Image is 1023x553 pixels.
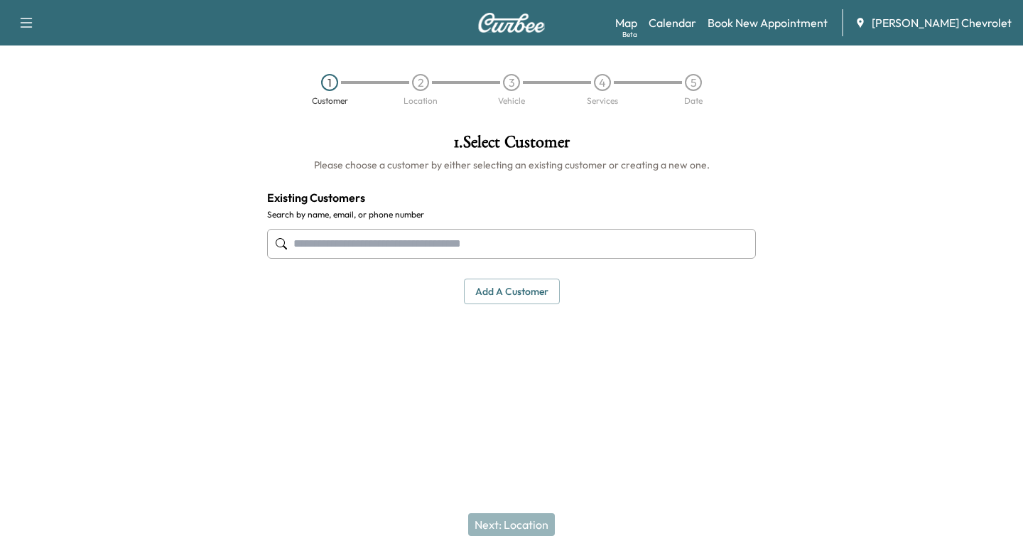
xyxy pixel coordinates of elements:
div: 3 [503,74,520,91]
div: Services [587,97,618,105]
img: Curbee Logo [477,13,546,33]
h4: Existing Customers [267,189,756,206]
div: 1 [321,74,338,91]
div: Vehicle [498,97,525,105]
label: Search by name, email, or phone number [267,209,756,220]
h6: Please choose a customer by either selecting an existing customer or creating a new one. [267,158,756,172]
a: Calendar [649,14,696,31]
a: Book New Appointment [708,14,828,31]
div: Beta [622,29,637,40]
div: Customer [312,97,348,105]
div: Location [404,97,438,105]
div: 2 [412,74,429,91]
a: MapBeta [615,14,637,31]
div: Date [684,97,703,105]
span: [PERSON_NAME] Chevrolet [872,14,1012,31]
h1: 1 . Select Customer [267,134,756,158]
div: 4 [594,74,611,91]
div: 5 [685,74,702,91]
button: Add a customer [464,279,560,305]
